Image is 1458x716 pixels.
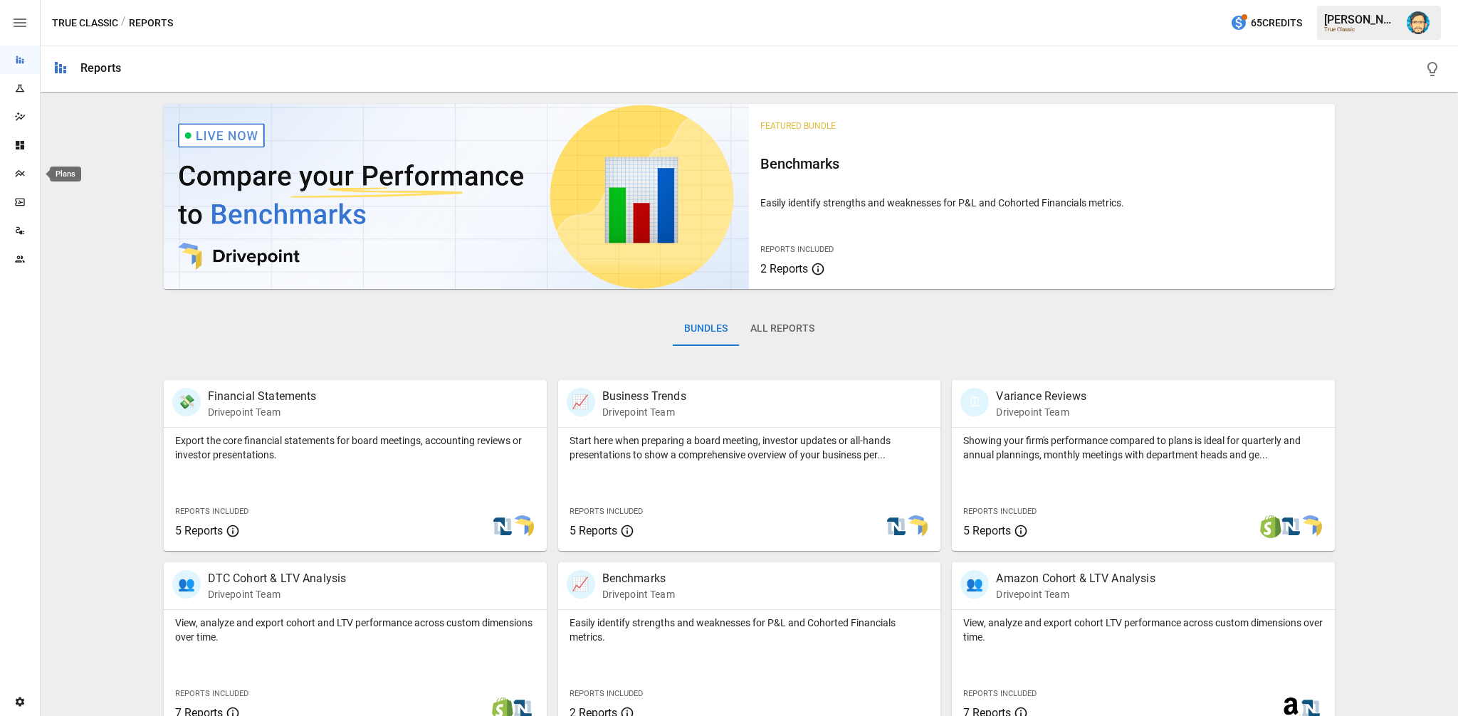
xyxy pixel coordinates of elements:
[996,587,1155,601] p: Drivepoint Team
[996,388,1086,405] p: Variance Reviews
[760,152,1323,175] h6: Benchmarks
[602,405,686,419] p: Drivepoint Team
[963,524,1011,537] span: 5 Reports
[905,515,928,538] img: smart model
[175,616,535,644] p: View, analyze and export cohort and LTV performance across custom dimensions over time.
[175,689,248,698] span: Reports Included
[885,515,908,538] img: netsuite
[175,433,535,462] p: Export the core financial statements for board meetings, accounting reviews or investor presentat...
[570,433,930,462] p: Start here when preparing a board meeting, investor updates or all-hands presentations to show a ...
[1251,14,1302,32] span: 65 Credits
[760,196,1323,210] p: Easily identify strengths and weaknesses for P&L and Cohorted Financials metrics.
[963,689,1037,698] span: Reports Included
[1279,515,1302,538] img: netsuite
[570,507,643,516] span: Reports Included
[511,515,534,538] img: smart model
[172,570,201,599] div: 👥
[760,121,836,131] span: Featured Bundle
[760,262,808,275] span: 2 Reports
[1224,10,1308,36] button: 65Credits
[602,587,675,601] p: Drivepoint Team
[80,61,121,75] div: Reports
[996,405,1086,419] p: Drivepoint Team
[567,388,595,416] div: 📈
[570,689,643,698] span: Reports Included
[208,570,347,587] p: DTC Cohort & LTV Analysis
[208,388,317,405] p: Financial Statements
[50,167,81,181] div: Plans
[602,388,686,405] p: Business Trends
[963,433,1323,462] p: Showing your firm's performance compared to plans is ideal for quarterly and annual plannings, mo...
[175,524,223,537] span: 5 Reports
[208,587,347,601] p: Drivepoint Team
[1259,515,1282,538] img: shopify
[739,312,826,346] button: All Reports
[567,570,595,599] div: 📈
[963,507,1037,516] span: Reports Included
[602,570,675,587] p: Benchmarks
[570,524,617,537] span: 5 Reports
[570,616,930,644] p: Easily identify strengths and weaknesses for P&L and Cohorted Financials metrics.
[1398,3,1438,43] button: Dana Basken
[760,245,834,254] span: Reports Included
[164,104,750,289] img: video thumbnail
[673,312,739,346] button: Bundles
[1407,11,1430,34] img: Dana Basken
[1324,13,1398,26] div: [PERSON_NAME]
[52,14,118,32] button: True Classic
[121,14,126,32] div: /
[963,616,1323,644] p: View, analyze and export cohort LTV performance across custom dimensions over time.
[1324,26,1398,33] div: True Classic
[960,570,989,599] div: 👥
[175,507,248,516] span: Reports Included
[172,388,201,416] div: 💸
[208,405,317,419] p: Drivepoint Team
[1299,515,1322,538] img: smart model
[491,515,514,538] img: netsuite
[960,388,989,416] div: 🗓
[996,570,1155,587] p: Amazon Cohort & LTV Analysis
